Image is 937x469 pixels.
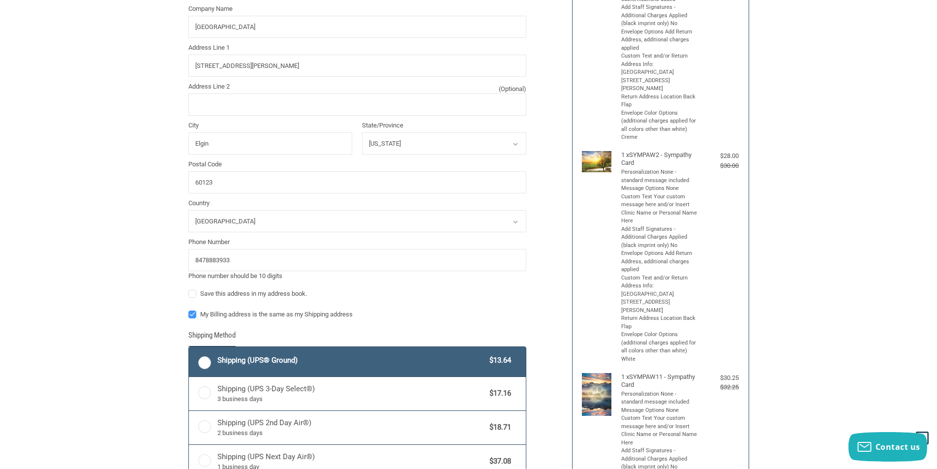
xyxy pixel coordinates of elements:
[485,456,512,467] span: $37.08
[188,330,236,346] legend: Shipping Method
[848,432,927,462] button: Contact us
[621,406,697,415] li: Message Options None
[621,185,697,193] li: Message Options None
[217,428,485,438] span: 2 business days
[188,82,526,92] label: Address Line 2
[217,417,485,438] span: Shipping (UPS 2nd Day Air®)
[188,4,526,14] label: Company Name
[621,52,697,93] li: Custom Text and/or Return Address Info: [GEOGRAPHIC_DATA][STREET_ADDRESS][PERSON_NAME]
[621,3,697,28] li: Add Staff Signatures - Additional Charges Applied (black imprint only) No
[699,161,739,171] div: $30.00
[876,441,920,452] span: Contact us
[485,355,512,366] span: $13.64
[188,311,526,318] label: My Billing address is the same as my Shipping address
[485,422,512,433] span: $18.71
[621,168,697,185] li: Personalization None - standard message included
[217,394,485,404] span: 3 business days
[621,151,697,167] h4: 1 x SYMPAW2 - Sympathy Card
[621,193,697,225] li: Custom Text Your custom message here and/or Insert Clinic Name or Personal Name Here
[621,390,697,406] li: Personalization None - standard message included
[699,373,739,383] div: $30.25
[188,237,526,247] label: Phone Number
[188,198,526,208] label: Country
[621,314,697,331] li: Return Address Location Back Flap
[217,355,485,366] span: Shipping (UPS® Ground)
[621,414,697,447] li: Custom Text Your custom message here and/or Insert Clinic Name or Personal Name Here
[699,151,739,161] div: $28.00
[621,373,697,389] h4: 1 x SYMPAW11 - Sympathy Card
[188,159,526,169] label: Postal Code
[188,290,526,298] label: Save this address in my address book.
[362,121,526,130] label: State/Province
[485,388,512,399] span: $17.16
[621,225,697,250] li: Add Staff Signatures - Additional Charges Applied (black imprint only) No
[621,274,697,315] li: Custom Text and/or Return Address Info: [GEOGRAPHIC_DATA][STREET_ADDRESS][PERSON_NAME]
[621,28,697,53] li: Envelope Options Add Return Address, additional charges applied
[621,93,697,109] li: Return Address Location Back Flap
[621,109,697,142] li: Envelope Color Options (additional charges applied for all colors other than white) Creme
[499,84,526,94] small: (Optional)
[188,121,353,130] label: City
[699,382,739,392] div: $32.25
[621,331,697,363] li: Envelope Color Options (additional charges applied for all colors other than white) White
[188,43,526,53] label: Address Line 1
[188,271,526,281] div: Phone number should be 10 digits
[621,250,697,274] li: Envelope Options Add Return Address, additional charges applied
[217,383,485,404] span: Shipping (UPS 3-Day Select®)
